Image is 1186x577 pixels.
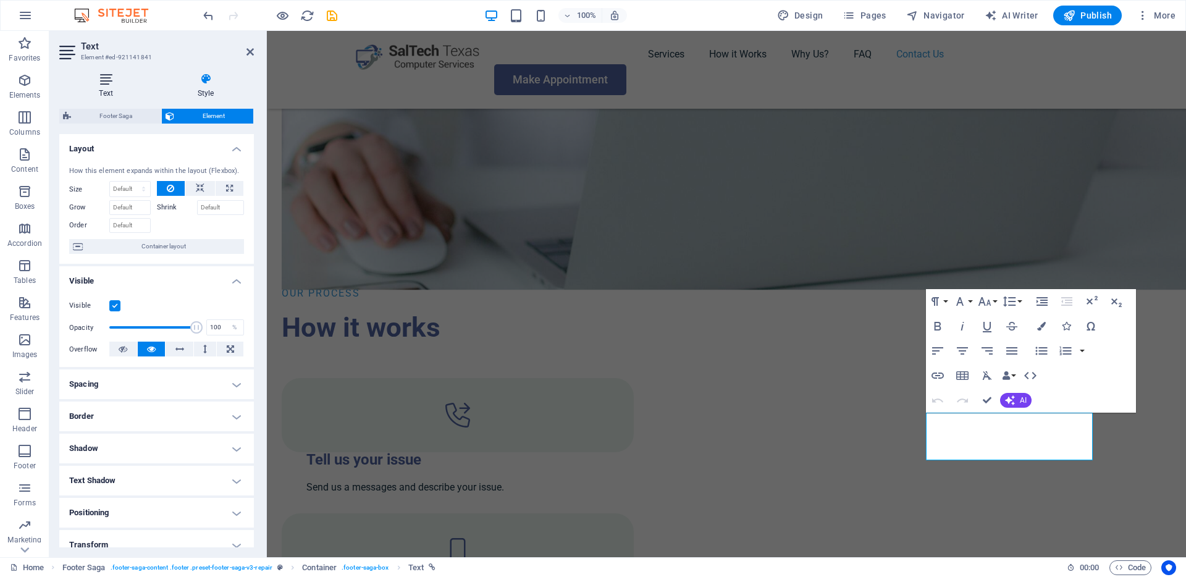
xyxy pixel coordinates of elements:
i: On resize automatically adjust zoom level to fit chosen device. [609,10,620,21]
button: Subscript [1104,289,1128,314]
button: Code [1109,560,1151,575]
p: Images [12,350,38,360]
button: Align Right [975,339,999,363]
p: Slider [15,387,35,397]
button: Insert Link [926,363,949,388]
button: Clear Formatting [975,363,999,388]
button: Special Characters [1079,314,1103,339]
p: Elements [9,90,41,100]
h4: Positioning [59,498,254,528]
button: Navigator [901,6,970,25]
p: Features [10,313,40,322]
h6: 100% [577,8,597,23]
span: Publish [1063,9,1112,22]
nav: breadcrumb [62,560,436,575]
button: Footer Saga [59,109,161,124]
label: Visible [69,298,109,313]
button: Bold (⌘B) [926,314,949,339]
h4: Text [59,73,158,99]
span: Navigator [906,9,965,22]
span: AI [1020,397,1027,404]
h4: Layout [59,134,254,156]
button: Design [772,6,828,25]
h4: Visible [59,266,254,288]
button: Ordered List [1054,339,1077,363]
i: This element is linked [429,564,435,571]
span: AI Writer [985,9,1038,22]
p: Favorites [9,53,40,63]
h4: Border [59,402,254,431]
h4: Style [158,73,254,99]
button: Decrease Indent [1055,289,1079,314]
button: HTML [1019,363,1042,388]
button: Container layout [69,239,244,254]
span: Footer Saga [75,109,158,124]
h3: Element #ed-921141841 [81,52,229,63]
button: Unordered List [1030,339,1053,363]
button: Element [162,109,254,124]
i: Undo: Change text (Ctrl+Z) [201,9,216,23]
button: Underline (⌘U) [975,314,999,339]
input: Default [109,200,151,215]
button: More [1132,6,1180,25]
button: Align Left [926,339,949,363]
button: Pages [838,6,891,25]
button: Ordered List [1077,339,1087,363]
button: Usercentrics [1161,560,1176,575]
button: Font Size [975,289,999,314]
span: More [1137,9,1175,22]
button: AI [1000,393,1032,408]
img: Editor Logo [71,8,164,23]
input: Default [109,218,151,233]
button: Colors [1030,314,1053,339]
div: % [226,320,243,335]
button: Data Bindings [1000,363,1017,388]
p: Boxes [15,201,35,211]
span: Design [777,9,823,22]
button: Italic (⌘I) [951,314,974,339]
i: Save (Ctrl+S) [325,9,339,23]
label: Opacity [69,324,109,331]
button: Line Height [1000,289,1024,314]
span: Click to select. Double-click to edit [302,560,337,575]
button: Paragraph Format [926,289,949,314]
button: Confirm (⌘+⏎) [975,388,999,413]
label: Order [69,218,109,233]
p: Accordion [7,238,42,248]
span: Click to select. Double-click to edit [408,560,424,575]
p: Columns [9,127,40,137]
button: Increase Indent [1030,289,1054,314]
button: 100% [558,8,602,23]
span: Code [1115,560,1146,575]
p: Header [12,424,37,434]
button: reload [300,8,314,23]
button: Align Justify [1000,339,1024,363]
span: . footer-saga-box [342,560,389,575]
span: Pages [843,9,886,22]
button: Publish [1053,6,1122,25]
label: Grow [69,200,109,215]
span: : [1088,563,1090,572]
p: Content [11,164,38,174]
p: Marketing [7,535,41,545]
button: Undo (⌘Z) [926,388,949,413]
button: Redo (⌘⇧Z) [951,388,974,413]
h4: Shadow [59,434,254,463]
button: undo [201,8,216,23]
button: Insert Table [951,363,974,388]
h4: Transform [59,530,254,560]
p: Forms [14,498,36,508]
button: Align Center [951,339,974,363]
label: Shrink [157,200,197,215]
button: AI Writer [980,6,1043,25]
span: Element [178,109,250,124]
button: Strikethrough [1000,314,1024,339]
span: Click to select. Double-click to edit [62,560,106,575]
h4: Spacing [59,369,254,399]
h4: Text Shadow [59,466,254,495]
h6: Session time [1067,560,1100,575]
h2: Text [81,41,254,52]
button: Click here to leave preview mode and continue editing [275,8,290,23]
button: Font Family [951,289,974,314]
input: Default [197,200,245,215]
